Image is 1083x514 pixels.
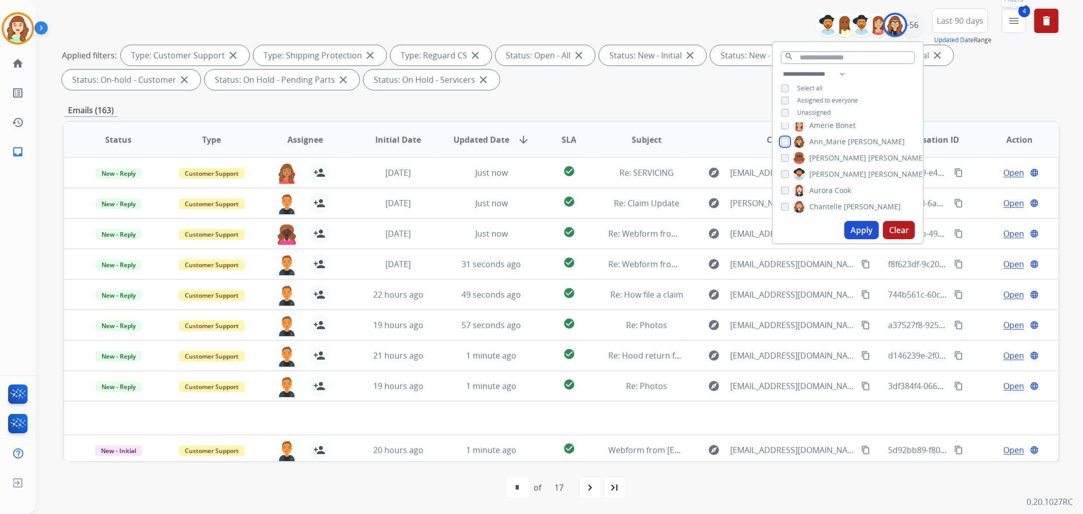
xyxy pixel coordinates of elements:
[1003,167,1024,179] span: Open
[1003,380,1024,392] span: Open
[708,258,720,270] mat-icon: explore
[861,381,870,391] mat-icon: content_copy
[563,165,575,177] mat-icon: check_circle
[179,320,245,331] span: Customer Support
[883,221,915,239] button: Clear
[1002,9,1026,33] button: 4Filters
[609,259,852,270] span: Re: Webform from [EMAIL_ADDRESS][DOMAIN_NAME] on [DATE]
[934,36,992,44] span: Range
[12,87,24,99] mat-icon: list_alt
[1030,199,1039,208] mat-icon: language
[784,52,794,61] mat-icon: search
[954,260,963,269] mat-icon: content_copy
[385,228,411,239] span: [DATE]
[1030,290,1039,299] mat-icon: language
[385,198,411,209] span: [DATE]
[626,380,667,392] span: Re: Photos
[466,350,516,361] span: 1 minute ago
[466,444,516,456] span: 1 minute ago
[708,167,720,179] mat-icon: explore
[861,351,870,360] mat-icon: content_copy
[965,122,1059,157] th: Action
[708,444,720,456] mat-icon: explore
[277,254,297,275] img: agent-avatar
[809,120,834,131] span: Amerie
[179,199,245,209] span: Customer Support
[809,169,866,179] span: [PERSON_NAME]
[563,256,575,269] mat-icon: check_circle
[954,290,963,299] mat-icon: content_copy
[1003,228,1024,240] span: Open
[12,116,24,128] mat-icon: history
[730,319,855,331] span: [EMAIL_ADDRESS][DOMAIN_NAME]
[848,137,905,147] span: [PERSON_NAME]
[313,167,325,179] mat-icon: person_add
[517,134,530,146] mat-icon: arrow_downward
[462,319,521,331] span: 57 seconds ago
[809,137,846,147] span: Ann_Marie
[277,345,297,367] img: agent-avatar
[313,319,325,331] mat-icon: person_add
[313,258,325,270] mat-icon: person_add
[889,380,1034,392] span: 3df384f4-0667-42a4-a28e-9ef13faaff58
[563,196,575,208] mat-icon: check_circle
[730,380,855,392] span: [EMAIL_ADDRESS][DOMAIN_NAME]
[1030,381,1039,391] mat-icon: language
[277,376,297,397] img: agent-avatar
[1003,349,1024,362] span: Open
[534,481,542,494] div: of
[563,287,575,299] mat-icon: check_circle
[584,481,597,494] mat-icon: navigate_next
[277,223,297,245] img: agent-avatar
[4,14,32,43] img: avatar
[861,290,870,299] mat-icon: content_copy
[1008,15,1020,27] mat-icon: menu
[1003,319,1024,331] span: Open
[954,381,963,391] mat-icon: content_copy
[287,134,323,146] span: Assignee
[95,351,142,362] span: New - Reply
[836,120,856,131] span: Bonet
[708,228,720,240] mat-icon: explore
[95,168,142,179] span: New - Reply
[900,13,924,37] div: +56
[626,319,667,331] span: Re: Photos
[373,350,423,361] span: 21 hours ago
[475,167,508,178] span: Just now
[730,444,855,456] span: [EMAIL_ADDRESS][DOMAIN_NAME]
[205,70,359,90] div: Status: On Hold - Pending Parts
[179,381,245,392] span: Customer Support
[95,290,142,301] span: New - Reply
[954,351,963,360] mat-icon: content_copy
[730,167,855,179] span: [EMAIL_ADDRESS][DOMAIN_NAME]
[1030,351,1039,360] mat-icon: language
[563,348,575,360] mat-icon: check_circle
[375,134,421,146] span: Initial Date
[931,49,943,61] mat-icon: close
[385,167,411,178] span: [DATE]
[563,226,575,238] mat-icon: check_circle
[277,440,297,461] img: agent-avatar
[730,197,855,209] span: [PERSON_NAME][EMAIL_ADDRESS][PERSON_NAME][DOMAIN_NAME]
[337,74,349,86] mat-icon: close
[684,49,696,61] mat-icon: close
[475,228,508,239] span: Just now
[730,258,855,270] span: [EMAIL_ADDRESS][DOMAIN_NAME]
[95,445,142,456] span: New - Initial
[708,319,720,331] mat-icon: explore
[95,229,142,240] span: New - Reply
[253,45,386,66] div: Type: Shipping Protection
[453,134,509,146] span: Updated Date
[1003,444,1024,456] span: Open
[227,49,239,61] mat-icon: close
[1019,5,1030,17] span: 4
[364,49,376,61] mat-icon: close
[390,45,491,66] div: Type: Reguard CS
[12,146,24,158] mat-icon: inbox
[563,378,575,391] mat-icon: check_circle
[1030,260,1039,269] mat-icon: language
[313,380,325,392] mat-icon: person_add
[954,168,963,177] mat-icon: content_copy
[1030,320,1039,330] mat-icon: language
[95,199,142,209] span: New - Reply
